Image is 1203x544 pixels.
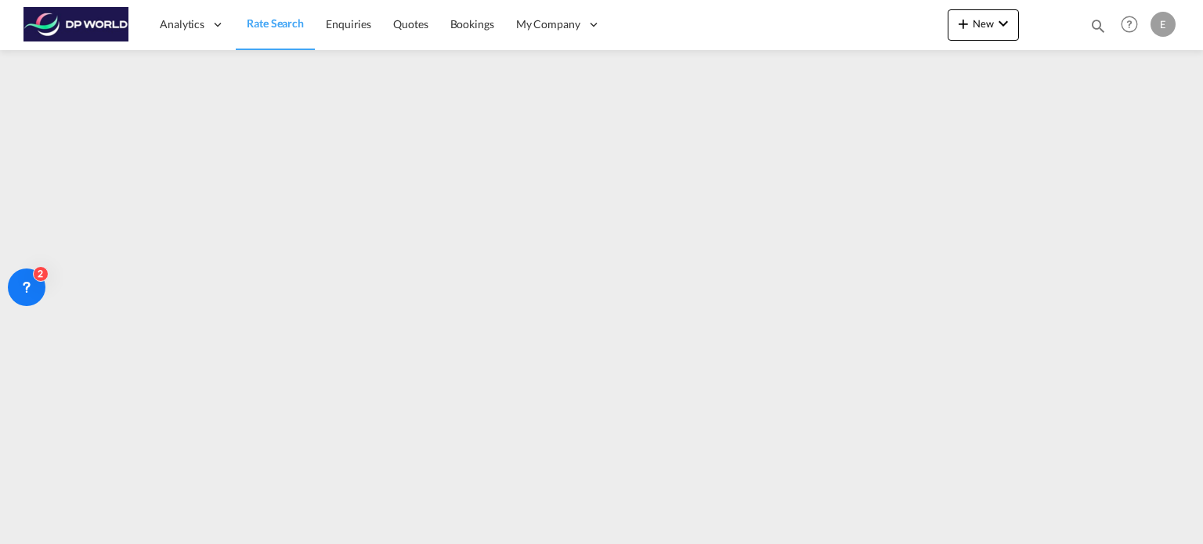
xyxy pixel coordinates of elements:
div: E [1151,12,1176,37]
img: c08ca190194411f088ed0f3ba295208c.png [23,7,129,42]
span: Rate Search [247,16,304,30]
span: My Company [516,16,580,32]
span: Help [1116,11,1143,38]
md-icon: icon-plus 400-fg [954,14,973,33]
button: icon-plus 400-fgNewicon-chevron-down [948,9,1019,41]
span: Analytics [160,16,204,32]
span: New [954,17,1013,30]
div: Help [1116,11,1151,39]
span: Quotes [393,17,428,31]
span: Bookings [450,17,494,31]
div: icon-magnify [1089,17,1107,41]
md-icon: icon-chevron-down [994,14,1013,33]
md-icon: icon-magnify [1089,17,1107,34]
span: Enquiries [326,17,371,31]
